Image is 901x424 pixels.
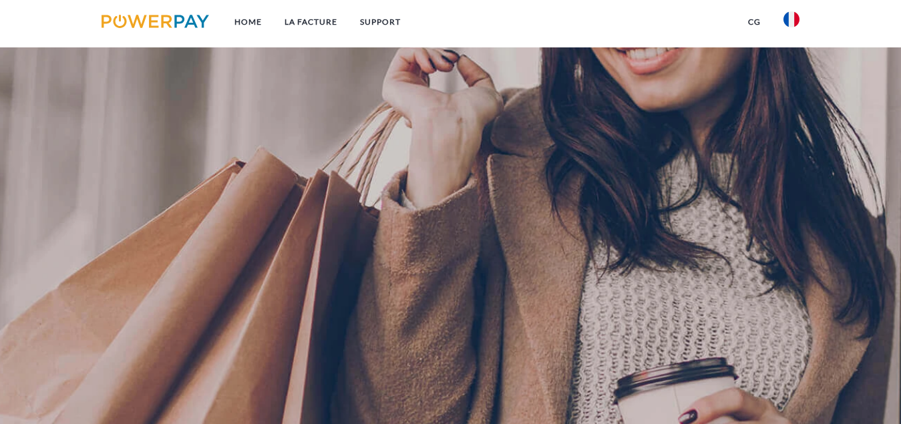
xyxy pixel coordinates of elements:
img: logo-powerpay.svg [102,15,209,28]
a: Support [349,10,412,34]
a: LA FACTURE [273,10,349,34]
img: fr [783,11,799,27]
a: Home [223,10,273,34]
a: CG [737,10,772,34]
